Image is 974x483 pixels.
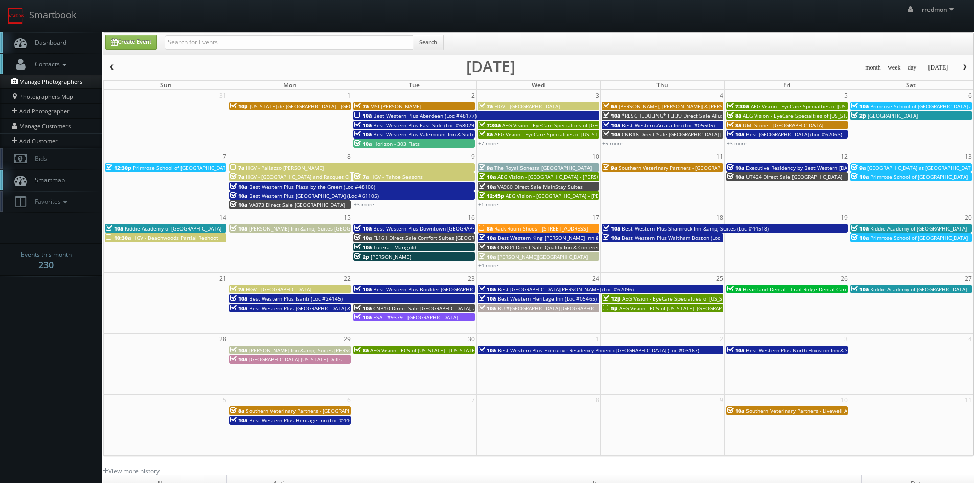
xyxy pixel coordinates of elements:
[497,286,634,293] span: Best [GEOGRAPHIC_DATA][PERSON_NAME] (Loc #62096)
[622,234,742,241] span: Best Western Plus Waltham Boston (Loc #22009)
[922,5,957,14] span: rredmon
[218,212,228,223] span: 14
[370,347,533,354] span: AEG Vision - ECS of [US_STATE] - [US_STATE] Valley Family Eye Care
[30,197,70,206] span: Favorites
[479,122,501,129] span: 7:30a
[478,140,499,147] a: +7 more
[870,234,968,241] span: Primrose School of [GEOGRAPHIC_DATA]
[354,253,369,260] span: 2p
[370,173,423,180] span: HGV - Tahoe Seasons
[249,183,375,190] span: Best Western Plus Plaza by the Green (Loc #48106)
[354,112,372,119] span: 10a
[30,154,47,163] span: Bids
[249,192,379,199] span: Best Western Plus [GEOGRAPHIC_DATA] (Loc #61105)
[727,131,744,138] span: 10a
[354,201,374,208] a: +3 more
[354,131,372,138] span: 10a
[354,234,372,241] span: 10a
[851,103,869,110] span: 10a
[727,286,741,293] span: 7a
[354,122,372,129] span: 10a
[218,90,228,101] span: 31
[506,192,652,199] span: AEG Vision - [GEOGRAPHIC_DATA] - [PERSON_NAME] Cypress
[106,164,131,171] span: 12:30p
[467,334,476,344] span: 30
[479,183,496,190] span: 10a
[354,244,372,251] span: 10a
[373,305,532,312] span: CNB10 Direct Sale [GEOGRAPHIC_DATA], Ascend Hotel Collection
[851,173,869,180] span: 10a
[603,305,618,312] span: 5p
[727,173,744,180] span: 10a
[246,407,373,415] span: Southern Veterinary Partners - [GEOGRAPHIC_DATA]
[354,225,372,232] span: 10a
[249,225,384,232] span: [PERSON_NAME] Inn &amp; Suites [GEOGRAPHIC_DATA]
[870,225,967,232] span: Kiddie Academy of [GEOGRAPHIC_DATA]
[373,140,420,147] span: Horizon - 303 Flats
[479,253,496,260] span: 10a
[603,234,620,241] span: 10a
[851,112,866,119] span: 2p
[373,314,458,321] span: ESA - #9379 - [GEOGRAPHIC_DATA]
[479,347,496,354] span: 10a
[746,173,842,180] span: UT424 Direct Sale [GEOGRAPHIC_DATA]
[656,81,668,89] span: Thu
[230,201,247,209] span: 10a
[851,164,866,171] span: 9a
[249,347,375,354] span: [PERSON_NAME] Inn &amp; Suites [PERSON_NAME]
[603,103,617,110] span: 6a
[230,295,247,302] span: 10a
[106,234,131,241] span: 10:30a
[230,305,247,312] span: 10a
[479,234,496,241] span: 10a
[622,131,771,138] span: CNB18 Direct Sale [GEOGRAPHIC_DATA]-[GEOGRAPHIC_DATA]
[373,131,511,138] span: Best Western Plus Valemount Inn & Suites (Loc #62120)
[38,259,54,271] strong: 230
[851,286,869,293] span: 10a
[230,183,247,190] span: 10a
[868,112,918,119] span: [GEOGRAPHIC_DATA]
[343,273,352,284] span: 22
[622,112,821,119] span: *RESCHEDULING* FLF39 Direct Sale Alluxsuites at 1876, Ascend Hotel Collection
[249,356,342,363] span: [GEOGRAPHIC_DATA] [US_STATE] Dells
[230,356,247,363] span: 10a
[603,295,621,302] span: 12p
[249,201,345,209] span: VA873 Direct Sale [GEOGRAPHIC_DATA]
[746,164,888,171] span: Executive Residency by Best Western [DATE] (Loc #44764)
[715,151,724,162] span: 11
[851,234,869,241] span: 10a
[715,273,724,284] span: 25
[497,305,611,312] span: BU #[GEOGRAPHIC_DATA] [GEOGRAPHIC_DATA]
[603,225,620,232] span: 10a
[165,35,413,50] input: Search for Events
[246,173,356,180] span: HGV - [GEOGRAPHIC_DATA] and Racquet Club
[619,164,786,171] span: Southern Veterinary Partners - [GEOGRAPHIC_DATA][PERSON_NAME]
[218,334,228,344] span: 28
[250,103,391,110] span: [US_STATE] de [GEOGRAPHIC_DATA] - [GEOGRAPHIC_DATA]
[106,225,123,232] span: 10a
[591,151,600,162] span: 10
[370,103,421,110] span: MSI [PERSON_NAME]
[479,131,493,138] span: 8a
[497,183,583,190] span: VA960 Direct Sale MainStay Suites
[870,286,967,293] span: Kiddie Academy of [GEOGRAPHIC_DATA]
[346,151,352,162] span: 8
[595,90,600,101] span: 3
[373,286,524,293] span: Best Western Plus Boulder [GEOGRAPHIC_DATA] (Loc #06179)
[497,253,588,260] span: [PERSON_NAME][GEOGRAPHIC_DATA]
[532,81,545,89] span: Wed
[373,234,533,241] span: FL161 Direct Sale Comfort Suites [GEOGRAPHIC_DATA] Downtown
[249,295,343,302] span: Best Western Plus Isanti (Loc #24145)
[591,273,600,284] span: 24
[373,112,477,119] span: Best Western Plus Aberdeen (Loc #48177)
[904,61,920,74] button: day
[840,151,849,162] span: 12
[497,234,649,241] span: Best Western King [PERSON_NAME] Inn & Suites (Loc #62106)
[160,81,172,89] span: Sun
[30,176,65,185] span: Smartmap
[746,347,894,354] span: Best Western Plus North Houston Inn & Suites (Loc #44475)
[884,61,904,74] button: week
[249,417,360,424] span: Best Western Plus Heritage Inn (Loc #44463)
[494,164,592,171] span: The Royal Sonesta [GEOGRAPHIC_DATA]
[373,225,531,232] span: Best Western Plus Downtown [GEOGRAPHIC_DATA] (Loc #48199)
